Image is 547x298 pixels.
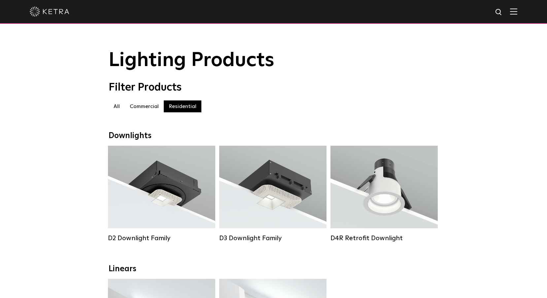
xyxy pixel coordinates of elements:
[330,234,438,242] div: D4R Retrofit Downlight
[219,234,326,242] div: D3 Downlight Family
[330,146,438,242] a: D4R Retrofit Downlight Lumen Output:800Colors:White / BlackBeam Angles:15° / 25° / 40° / 60°Watta...
[125,100,164,112] label: Commercial
[109,51,274,70] span: Lighting Products
[109,264,439,274] div: Linears
[108,146,215,242] a: D2 Downlight Family Lumen Output:1200Colors:White / Black / Gloss Black / Silver / Bronze / Silve...
[108,234,215,242] div: D2 Downlight Family
[164,100,201,112] label: Residential
[219,146,326,242] a: D3 Downlight Family Lumen Output:700 / 900 / 1100Colors:White / Black / Silver / Bronze / Paintab...
[109,81,439,94] div: Filter Products
[30,7,69,17] img: ketra-logo-2019-white
[510,8,517,15] img: Hamburger%20Nav.svg
[495,8,503,17] img: search icon
[109,131,439,141] div: Downlights
[109,100,125,112] label: All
